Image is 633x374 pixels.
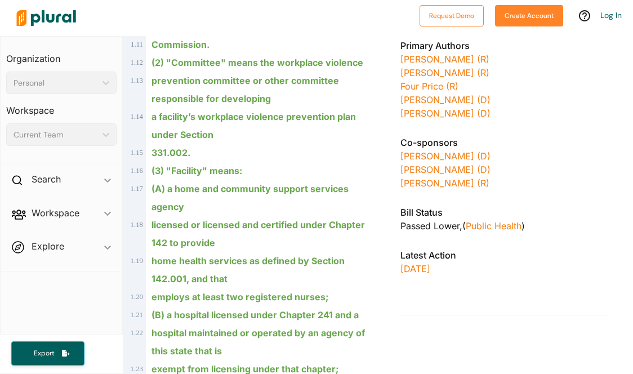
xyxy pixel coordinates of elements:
a: Public Health [466,220,521,231]
a: [PERSON_NAME] (D) [400,94,491,105]
a: Request Demo [420,9,484,21]
span: 1 . 22 [131,329,143,337]
button: Request Demo [420,5,484,26]
ins: (A) a home and community support services agency [151,183,349,212]
span: 1 . 12 [131,59,143,66]
a: [PERSON_NAME] (R) [400,54,489,65]
ins: 331.002. [151,147,190,158]
button: Export [11,341,84,366]
h3: Latest Action [400,248,610,262]
h3: Organization [6,42,117,67]
span: 1 . 13 [131,77,143,84]
ins: employs at least two registered nurses; [151,291,328,302]
ins: Commission. [151,39,209,50]
ins: (B) a hospital licensed under Chapter 241 and a [151,309,359,320]
a: [PERSON_NAME] (D) [400,150,491,162]
div: Passed Lower , ( ) [400,219,610,233]
a: [PERSON_NAME] (R) [400,67,489,78]
ins: prevention committee or other committee responsible for developing [151,75,339,104]
a: Create Account [495,9,563,21]
h3: Workspace [6,94,117,119]
a: [PERSON_NAME] (R) [400,177,489,189]
span: 1 . 17 [131,185,143,193]
span: 1 . 11 [131,41,143,48]
h2: Search [32,173,61,185]
a: Four Price (R) [400,81,458,92]
span: 1 . 20 [131,293,143,301]
h3: Co-sponsors [400,136,610,149]
span: 1 . 21 [131,311,143,319]
ins: licensed or licensed and certified under Chapter 142 to provide [151,219,365,248]
h3: Primary Authors [400,39,610,52]
span: 1 . 18 [131,221,143,229]
a: Log In [600,10,622,20]
button: Create Account [495,5,563,26]
p: [DATE] [400,262,610,275]
div: Current Team [14,129,98,141]
ins: hospital maintained or operated by an agency of this state that is [151,327,365,357]
span: 1 . 14 [131,113,143,121]
span: 1 . 15 [131,149,143,157]
ins: a facility’s workplace violence prevention plan under Section [151,111,356,140]
span: 1 . 23 [131,365,143,373]
a: [PERSON_NAME] (D) [400,164,491,175]
span: Export [26,349,62,358]
a: [PERSON_NAME] (D) [400,108,491,119]
ins: (3) "Facility" means: [151,165,242,176]
ins: (2) "Committee" means the workplace violence [151,57,363,68]
span: 1 . 19 [131,257,143,265]
div: Personal [14,77,98,89]
h3: Bill Status [400,206,610,219]
ins: home health services as defined by Section 142.001, and that [151,255,345,284]
span: 1 . 16 [131,167,143,175]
